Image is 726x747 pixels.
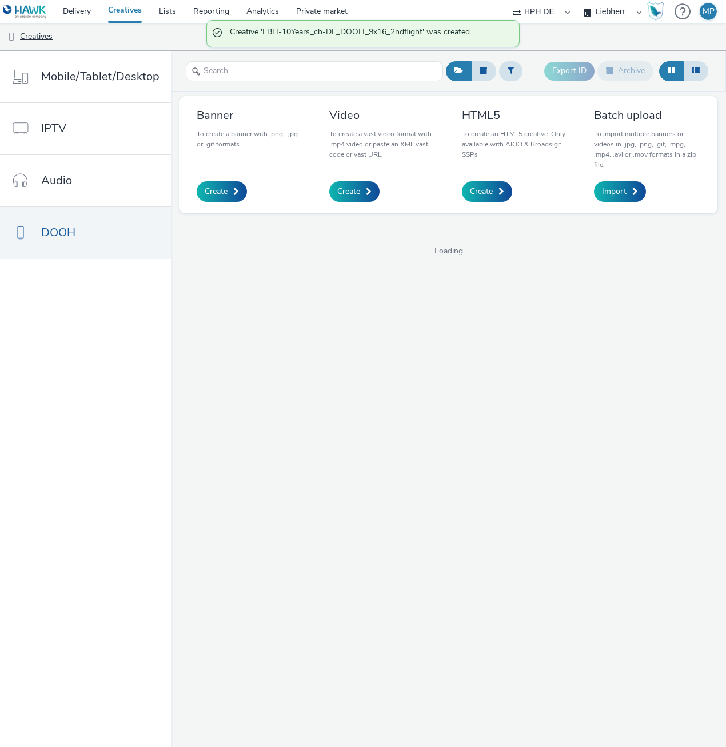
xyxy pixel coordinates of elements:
span: Mobile/Tablet/Desktop [41,68,159,85]
a: Import [594,181,646,202]
div: MP [703,3,715,20]
a: Create [329,181,380,202]
span: Create [470,186,493,197]
h3: Video [329,108,436,123]
h3: HTML5 [462,108,568,123]
button: Table [683,61,708,81]
input: Search... [186,61,443,81]
span: Loading [171,245,726,257]
button: Export ID [544,62,595,80]
span: Create [205,186,228,197]
p: To create an HTML5 creative. Only available with AIOO & Broadsign SSPs [462,129,568,160]
p: To create a vast video format with .mp4 video or paste an XML vast code or vast URL. [329,129,436,160]
span: Import [602,186,627,197]
p: To create a banner with .png, .jpg or .gif formats. [197,129,303,149]
p: To import multiple banners or videos in .jpg, .png, .gif, .mpg, .mp4, .avi or .mov formats in a z... [594,129,700,170]
span: IPTV [41,120,66,137]
a: Create [197,181,247,202]
span: DOOH [41,224,75,241]
h3: Banner [197,108,303,123]
h3: Batch upload [594,108,700,123]
button: Grid [659,61,684,81]
img: Hawk Academy [647,2,664,21]
img: dooh [6,31,17,43]
a: Create [462,181,512,202]
span: Creative 'LBH-10Years_ch-DE_DOOH_9x16_2ndflight' was created [230,26,508,41]
a: Hawk Academy [647,2,669,21]
img: undefined Logo [3,5,47,19]
span: Create [337,186,360,197]
button: Archive [597,61,653,81]
span: Audio [41,172,72,189]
